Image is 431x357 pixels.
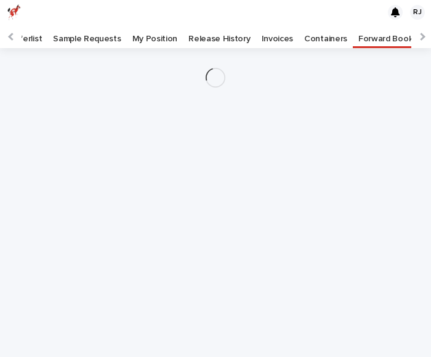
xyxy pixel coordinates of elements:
[299,25,353,48] a: Containers
[410,5,425,20] div: RJ
[132,25,178,44] p: My Position
[53,25,121,44] p: Sample Requests
[127,25,183,48] a: My Position
[7,4,21,20] img: zttTXibQQrCfv9chImQE
[9,25,42,44] p: Offerlist
[4,25,47,48] a: Offerlist
[304,25,347,44] p: Containers
[47,25,126,48] a: Sample Requests
[183,25,256,48] a: Release History
[188,25,250,44] p: Release History
[262,25,294,44] p: Invoices
[256,25,299,48] a: Invoices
